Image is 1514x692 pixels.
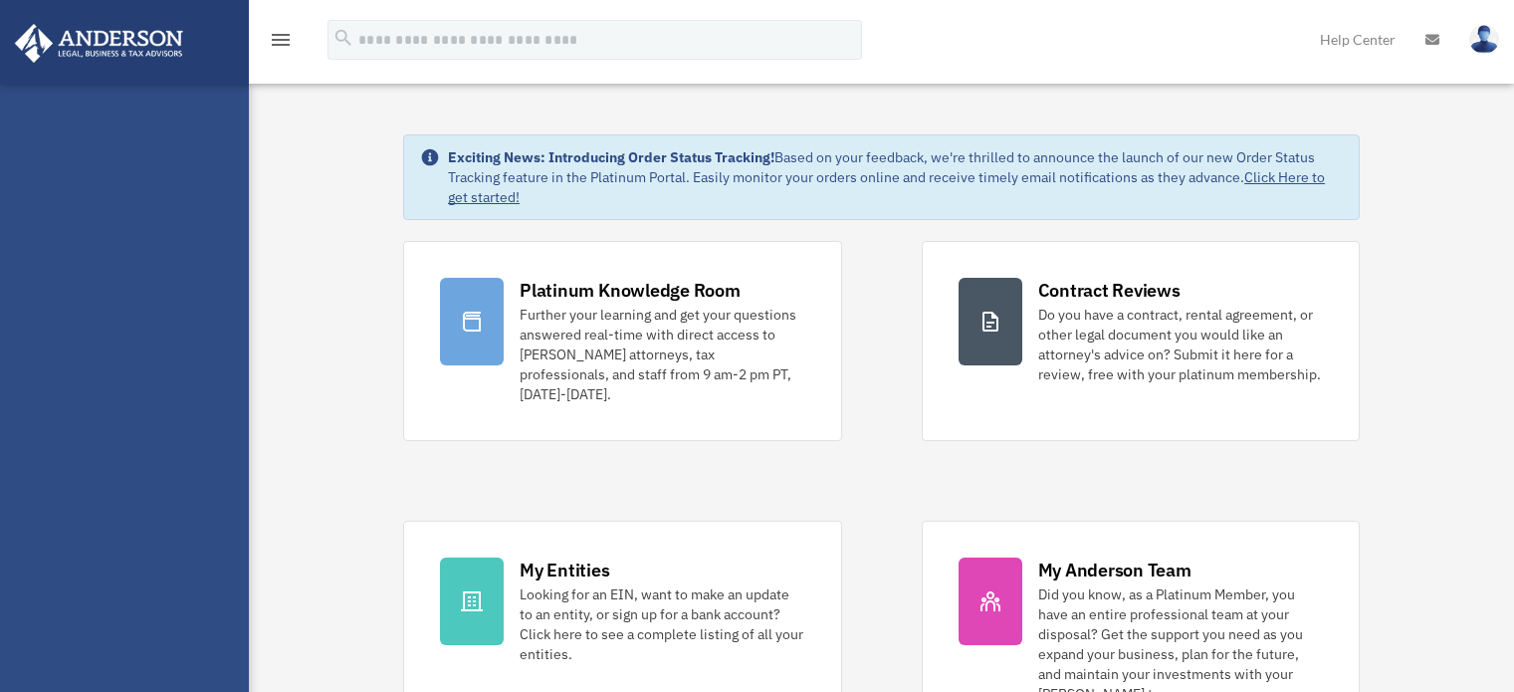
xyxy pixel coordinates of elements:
div: Further your learning and get your questions answered real-time with direct access to [PERSON_NAM... [520,305,804,404]
strong: Exciting News: Introducing Order Status Tracking! [448,148,774,166]
a: Click Here to get started! [448,168,1325,206]
i: search [332,27,354,49]
div: Platinum Knowledge Room [520,278,741,303]
img: User Pic [1469,25,1499,54]
img: Anderson Advisors Platinum Portal [9,24,189,63]
div: Based on your feedback, we're thrilled to announce the launch of our new Order Status Tracking fe... [448,147,1343,207]
a: Contract Reviews Do you have a contract, rental agreement, or other legal document you would like... [922,241,1360,441]
div: My Anderson Team [1038,558,1191,582]
div: Contract Reviews [1038,278,1181,303]
div: My Entities [520,558,609,582]
a: menu [269,35,293,52]
div: Looking for an EIN, want to make an update to an entity, or sign up for a bank account? Click her... [520,584,804,664]
i: menu [269,28,293,52]
div: Do you have a contract, rental agreement, or other legal document you would like an attorney's ad... [1038,305,1323,384]
a: Platinum Knowledge Room Further your learning and get your questions answered real-time with dire... [403,241,841,441]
